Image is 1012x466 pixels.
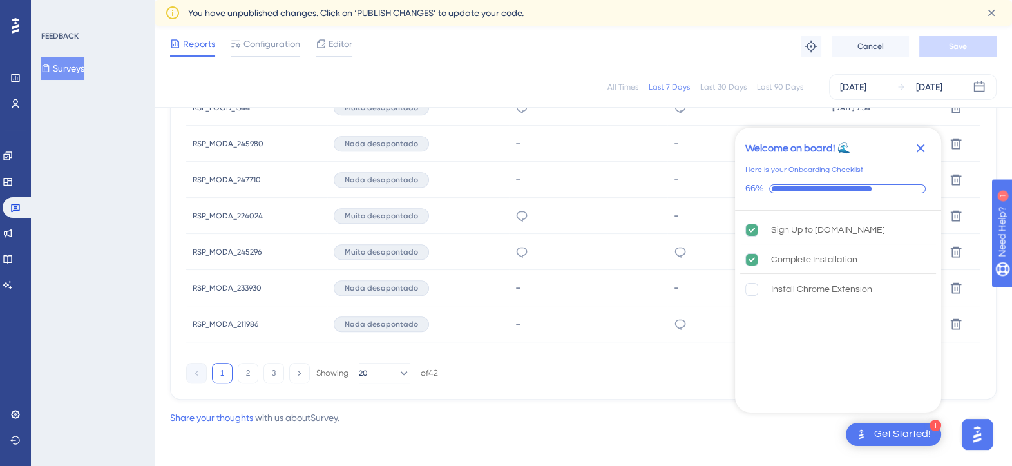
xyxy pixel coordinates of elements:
[674,282,819,294] div: -
[188,5,524,21] span: You have unpublished changes. Click on ‘PUBLISH CHANGES’ to update your code.
[674,209,819,222] div: -
[30,3,81,19] span: Need Help?
[359,363,410,383] button: 20
[90,6,93,17] div: 1
[41,31,79,41] div: FEEDBACK
[832,36,909,57] button: Cancel
[740,275,936,304] div: Install Chrome Extension is incomplete.
[345,319,418,329] span: Nada desapontado
[674,173,819,186] div: -
[193,175,261,185] span: RSP_MODA_247710
[170,413,253,423] a: Share your thoughts
[345,283,418,293] span: Nada desapontado
[170,410,339,425] div: with us about Survey .
[740,246,936,274] div: Complete Installation is complete.
[735,211,941,409] div: Checklist items
[316,367,348,379] div: Showing
[183,36,215,52] span: Reports
[515,282,661,294] div: -
[359,368,368,378] span: 20
[700,82,747,92] div: Last 30 Days
[919,36,997,57] button: Save
[771,252,857,267] div: Complete Installation
[771,222,885,238] div: Sign Up to [DOMAIN_NAME]
[263,363,284,383] button: 3
[515,137,661,150] div: -
[846,423,941,446] div: Open Get Started! checklist, remaining modules: 1
[41,57,84,80] button: Surveys
[345,211,418,221] span: Muito desapontado
[607,82,638,92] div: All Times
[193,247,262,257] span: RSP_MODA_245296
[329,36,352,52] span: Editor
[745,141,850,156] div: Welcome on board! 🌊
[840,79,866,95] div: [DATE]
[745,183,764,195] div: 66%
[910,138,931,159] div: Close Checklist
[740,216,936,244] div: Sign Up to UserGuiding.com is complete.
[949,41,967,52] span: Save
[735,128,941,413] div: Checklist Container
[193,139,263,149] span: RSP_MODA_245980
[345,139,418,149] span: Nada desapontado
[916,79,942,95] div: [DATE]
[238,363,258,383] button: 2
[243,36,300,52] span: Configuration
[854,427,869,442] img: launcher-image-alternative-text
[345,175,418,185] span: Nada desapontado
[771,282,872,297] div: Install Chrome Extension
[745,183,931,195] div: Checklist progress: 66%
[193,283,262,293] span: RSP_MODA_233930
[857,41,884,52] span: Cancel
[345,247,418,257] span: Muito desapontado
[649,82,690,92] div: Last 7 Days
[958,415,997,454] iframe: UserGuiding AI Assistant Launcher
[193,319,258,329] span: RSP_MODA_211986
[930,420,941,431] div: 1
[757,82,803,92] div: Last 90 Days
[421,367,438,379] div: of 42
[515,173,661,186] div: -
[212,363,233,383] button: 1
[874,427,931,442] div: Get Started!
[515,318,661,330] div: -
[193,211,263,221] span: RSP_MODA_224024
[745,164,863,177] div: Here is your Onboarding Checklist
[674,137,819,150] div: -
